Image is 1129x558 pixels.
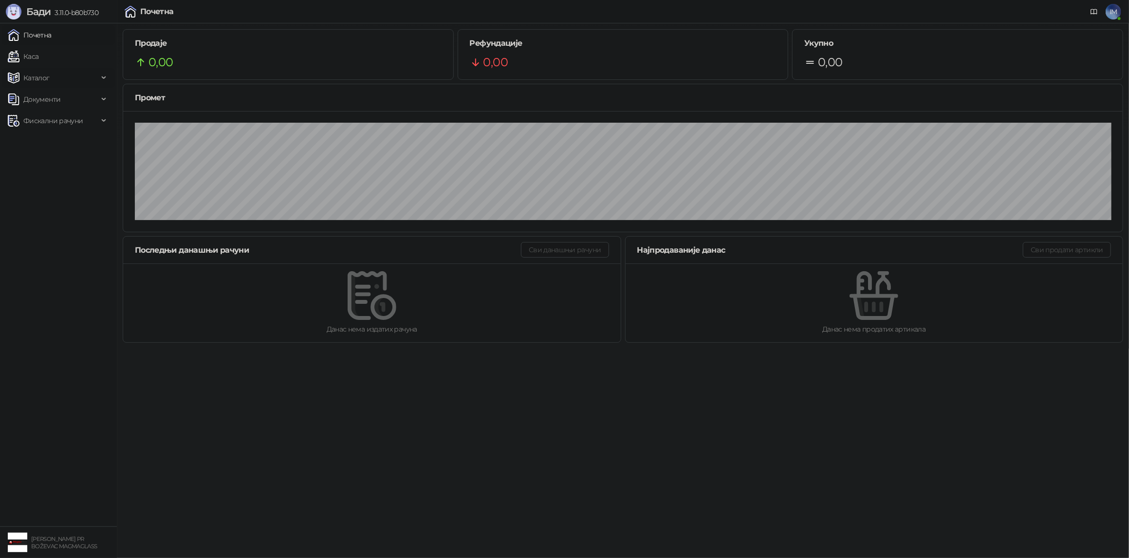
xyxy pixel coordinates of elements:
span: 3.11.0-b80b730 [51,8,98,17]
span: Фискални рачуни [23,111,83,130]
div: Почетна [140,8,174,16]
span: IM [1106,4,1121,19]
span: Документи [23,90,60,109]
a: Каса [8,47,38,66]
button: Сви данашњи рачуни [521,242,609,258]
img: 64x64-companyLogo-1893ffd3-f8d7-40ed-872e-741d608dc9d9.png [8,533,27,552]
span: 0,00 [818,53,842,72]
button: Сви продати артикли [1023,242,1111,258]
span: 0,00 [483,53,508,72]
div: Данас нема издатих рачуна [139,324,605,335]
div: Последњи данашњи рачуни [135,244,521,256]
a: Документација [1086,4,1102,19]
h5: Продаје [135,37,442,49]
img: Logo [6,4,21,19]
a: Почетна [8,25,52,45]
div: Најпродаваније данас [637,244,1023,256]
small: [PERSON_NAME] PR BOŽEVAC MAGMAGLASS [31,536,97,550]
div: Промет [135,92,1111,104]
span: 0,00 [148,53,173,72]
div: Данас нема продатих артикала [641,324,1108,335]
span: Бади [26,6,51,18]
h5: Рефундације [470,37,777,49]
h5: Укупно [804,37,1111,49]
span: Каталог [23,68,50,88]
